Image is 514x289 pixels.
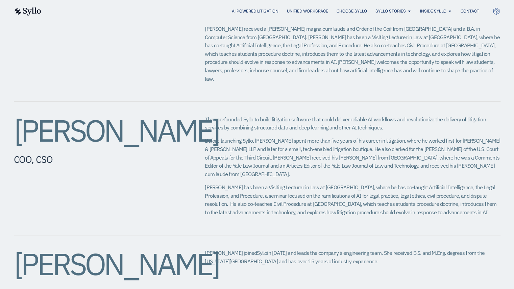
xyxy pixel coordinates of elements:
[14,249,178,279] h2: [PERSON_NAME]
[14,154,178,165] h5: COO, CSO
[55,8,479,15] nav: Menu
[420,8,446,14] a: Inside Syllo
[205,137,500,177] span: Before launching Syllo, [PERSON_NAME] spent more than five years of his career in litigation, whe...
[205,249,257,256] span: [PERSON_NAME] joined
[55,8,479,15] div: Menu Toggle
[205,184,496,216] span: [PERSON_NAME] has been a Visiting Lecturer in Law at [GEOGRAPHIC_DATA], where he has co-taught Ar...
[205,116,486,131] span: Theo co-founded Syllo to build litigation software that could deliver reliable AI workflows and r...
[257,249,267,256] span: Syllo
[460,8,479,14] a: Contact
[232,8,278,14] a: AI Powered Litigation
[336,8,367,14] a: Choose Syllo
[287,8,328,14] a: Unified Workspace
[205,249,484,265] span: in [DATE] and leads the company’s engineering team. She received B.S. and M.Eng. degrees from the...
[14,7,41,16] img: syllo
[375,8,406,14] a: Syllo Stories
[377,258,378,265] span: .
[205,25,500,83] p: [PERSON_NAME] received a [PERSON_NAME] magna cum laude and Order of the Coif from [GEOGRAPHIC_DAT...
[14,12,178,23] h5: CEO, Head of Product
[14,115,178,146] h2: [PERSON_NAME]​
